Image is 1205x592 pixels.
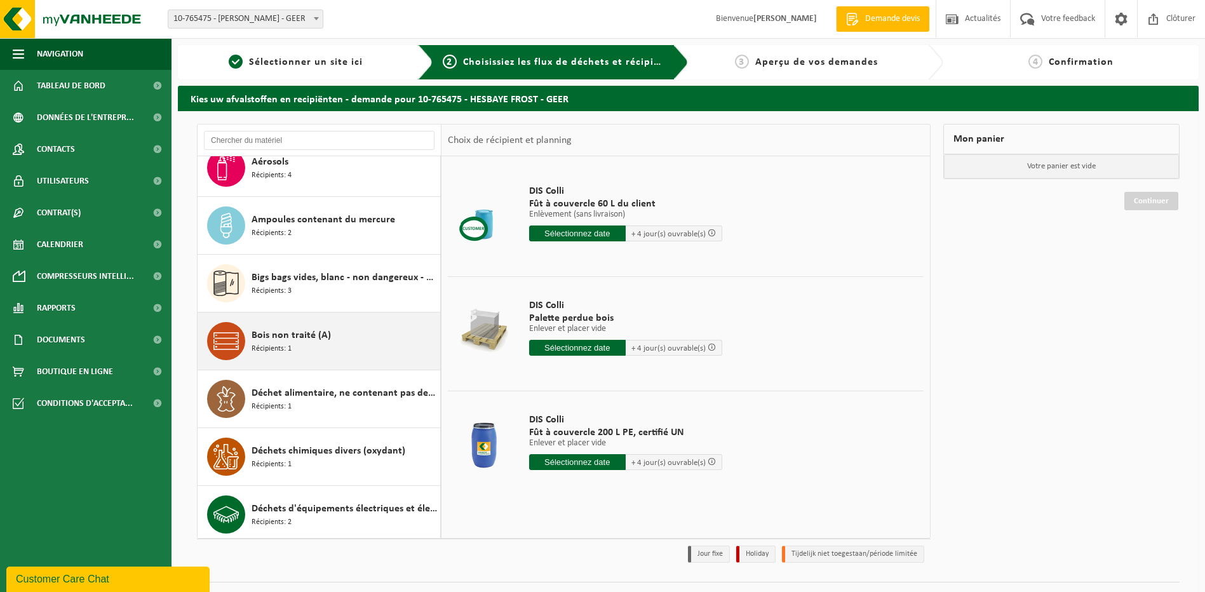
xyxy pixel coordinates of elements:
[37,292,76,324] span: Rapports
[37,165,89,197] span: Utilisateurs
[178,86,1199,111] h2: Kies uw afvalstoffen en recipiënten - demande pour 10-765475 - HESBAYE FROST - GEER
[688,546,730,563] li: Jour fixe
[529,340,626,356] input: Sélectionnez date
[37,260,134,292] span: Compresseurs intelli...
[782,546,924,563] li: Tijdelijk niet toegestaan/période limitée
[252,516,292,528] span: Récipients: 2
[735,55,749,69] span: 3
[753,14,817,24] strong: [PERSON_NAME]
[252,459,292,471] span: Récipients: 1
[252,343,292,355] span: Récipients: 1
[862,13,923,25] span: Demande devis
[252,227,292,239] span: Récipients: 2
[943,124,1180,154] div: Mon panier
[198,428,441,486] button: Déchets chimiques divers (oxydant) Récipients: 1
[529,439,722,448] p: Enlever et placer vide
[529,414,722,426] span: DIS Colli
[252,501,437,516] span: Déchets d'équipements électriques et électroniques - Sans tubes cathodiques
[252,154,288,170] span: Aérosols
[229,55,243,69] span: 1
[184,55,408,70] a: 1Sélectionner un site ici
[836,6,929,32] a: Demande devis
[529,185,722,198] span: DIS Colli
[168,10,323,29] span: 10-765475 - HESBAYE FROST - GEER
[198,313,441,370] button: Bois non traité (A) Récipients: 1
[252,212,395,227] span: Ampoules contenant du mercure
[252,328,331,343] span: Bois non traité (A)
[37,356,113,387] span: Boutique en ligne
[1124,192,1178,210] a: Continuer
[252,285,292,297] span: Récipients: 3
[37,387,133,419] span: Conditions d'accepta...
[252,270,437,285] span: Bigs bags vides, blanc - non dangereux - en vrac
[529,299,722,312] span: DIS Colli
[37,324,85,356] span: Documents
[204,131,434,150] input: Chercher du matériel
[37,102,134,133] span: Données de l'entrepr...
[631,459,706,467] span: + 4 jour(s) ouvrable(s)
[529,426,722,439] span: Fût à couvercle 200 L PE, certifié UN
[463,57,675,67] span: Choisissiez les flux de déchets et récipients
[198,197,441,255] button: Ampoules contenant du mercure Récipients: 2
[529,312,722,325] span: Palette perdue bois
[529,325,722,333] p: Enlever et placer vide
[631,344,706,353] span: + 4 jour(s) ouvrable(s)
[198,486,441,544] button: Déchets d'équipements électriques et électroniques - Sans tubes cathodiques Récipients: 2
[37,229,83,260] span: Calendrier
[443,55,457,69] span: 2
[37,133,75,165] span: Contacts
[529,454,626,470] input: Sélectionnez date
[529,225,626,241] input: Sélectionnez date
[252,386,437,401] span: Déchet alimentaire, ne contenant pas de produits d'origine animale, emballage mélangé (excepté ve...
[736,546,776,563] li: Holiday
[252,170,292,182] span: Récipients: 4
[168,10,323,28] span: 10-765475 - HESBAYE FROST - GEER
[944,154,1179,178] p: Votre panier est vide
[755,57,878,67] span: Aperçu de vos demandes
[37,38,83,70] span: Navigation
[37,70,105,102] span: Tableau de bord
[1028,55,1042,69] span: 4
[529,198,722,210] span: Fût à couvercle 60 L du client
[441,124,578,156] div: Choix de récipient et planning
[6,564,212,592] iframe: chat widget
[198,139,441,197] button: Aérosols Récipients: 4
[198,255,441,313] button: Bigs bags vides, blanc - non dangereux - en vrac Récipients: 3
[631,230,706,238] span: + 4 jour(s) ouvrable(s)
[252,443,405,459] span: Déchets chimiques divers (oxydant)
[529,210,722,219] p: Enlèvement (sans livraison)
[198,370,441,428] button: Déchet alimentaire, ne contenant pas de produits d'origine animale, emballage mélangé (excepté ve...
[252,401,292,413] span: Récipients: 1
[37,197,81,229] span: Contrat(s)
[1049,57,1114,67] span: Confirmation
[249,57,363,67] span: Sélectionner un site ici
